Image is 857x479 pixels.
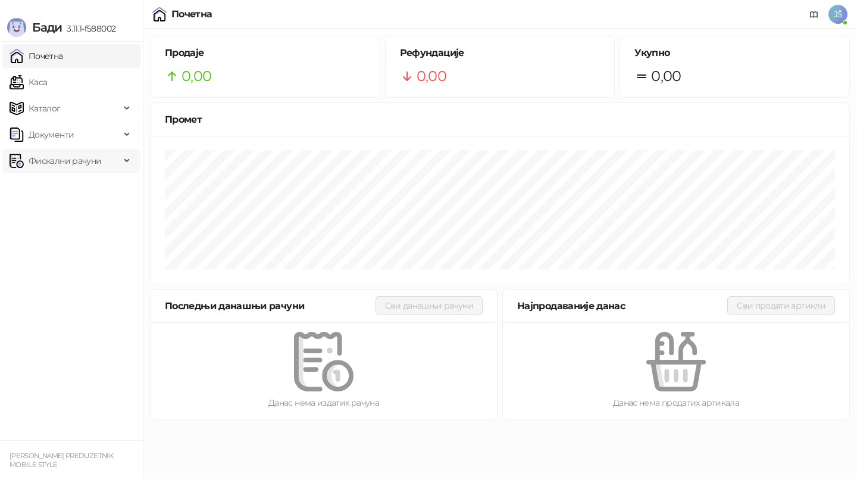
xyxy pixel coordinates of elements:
button: Сви продати артикли [727,296,835,315]
div: Данас нема продатих артикала [522,396,830,409]
small: [PERSON_NAME] PREDUZETNIK MOBILE STYLE [10,452,113,469]
a: Каса [10,70,47,94]
span: 0,00 [651,65,681,88]
h5: Укупно [634,46,835,60]
div: Промет [165,112,835,127]
span: 3.11.1-f588002 [62,23,115,34]
div: Почетна [171,10,212,19]
img: Logo [7,18,26,37]
span: JŠ [828,5,847,24]
div: Данас нема издатих рачуна [170,396,478,409]
span: 0,00 [417,65,446,88]
span: Бади [32,20,62,35]
a: Документација [805,5,824,24]
button: Сви данашњи рачуни [376,296,483,315]
a: Почетна [10,44,63,68]
h5: Рефундације [400,46,600,60]
span: Каталог [29,97,61,120]
span: 0,00 [182,65,211,88]
div: Последњи данашњи рачуни [165,298,376,313]
span: Документи [29,123,74,147]
h5: Продаје [165,46,365,60]
span: Фискални рачуни [29,149,101,173]
div: Најпродаваније данас [517,298,727,313]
